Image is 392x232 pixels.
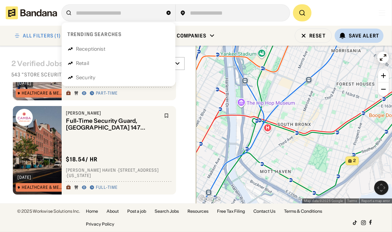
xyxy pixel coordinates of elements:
[16,109,33,126] img: CAMBA logo
[17,209,80,213] div: © 2025 Workwise Solutions Inc.
[198,194,221,203] a: Open this area in Google Maps (opens a new window)
[6,6,57,19] img: Bandana logotype
[107,209,119,213] a: About
[177,32,207,39] div: Companies
[217,209,245,213] a: Free Tax Filing
[86,209,98,213] a: Home
[66,156,98,163] div: $ 18.54 / hr
[198,194,221,203] img: Google
[76,75,96,80] div: Security
[309,33,326,38] div: Reset
[304,199,343,203] span: Map data ©2025 Google
[349,32,379,39] div: Save Alert
[66,167,172,178] div: [PERSON_NAME] Haven · [STREET_ADDRESS] · [US_STATE]
[11,59,86,68] div: 2 Verified Jobs
[374,181,388,195] button: Map camera controls
[361,199,390,203] a: Report a map error
[17,81,31,85] div: [DATE]
[284,209,322,213] a: Terms & Conditions
[11,71,185,78] div: 543 "store sceurity guard" jobs on [DOMAIN_NAME]
[17,175,31,180] div: [DATE]
[187,209,208,213] a: Resources
[353,158,356,164] span: 2
[76,46,105,51] div: Receptionist
[155,209,179,213] a: Search Jobs
[347,199,357,203] a: Terms (opens in new tab)
[67,31,122,37] div: Trending searches
[22,91,63,95] div: Healthcare & Mental Health
[23,33,61,38] div: ALL FILTERS (1)
[66,110,160,116] div: [PERSON_NAME]
[96,91,118,96] div: Part-time
[76,61,89,66] div: Retail
[11,82,185,203] div: grid
[22,185,63,190] div: Healthcare & Mental Health
[86,222,114,226] a: Privacy Policy
[96,185,118,191] div: Full-time
[66,117,160,131] div: Full-Time Security Guard, [GEOGRAPHIC_DATA] 147 Supportive Housing
[127,209,146,213] a: Post a job
[253,209,275,213] a: Contact Us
